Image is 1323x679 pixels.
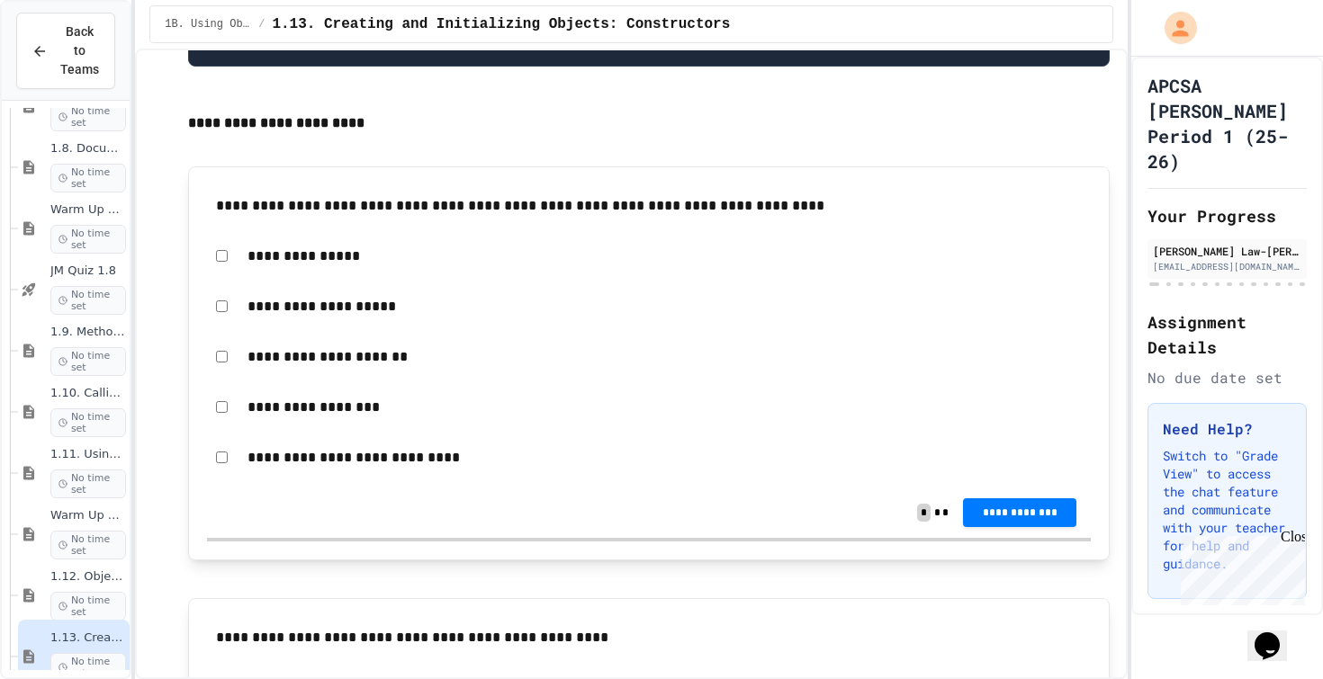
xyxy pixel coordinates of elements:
span: 1B. Using Objects [165,17,251,31]
h2: Assignment Details [1147,309,1307,360]
span: No time set [50,469,126,498]
span: No time set [50,286,126,315]
span: 1.9. Method Signatures [50,325,126,340]
div: My Account [1146,7,1201,49]
div: [EMAIL_ADDRESS][DOMAIN_NAME] [1153,260,1301,273]
div: No due date set [1147,367,1307,389]
div: Chat with us now!Close [7,7,124,114]
span: No time set [50,347,126,376]
div: [PERSON_NAME] Law-[PERSON_NAME] [1153,243,1301,259]
span: No time set [50,531,126,559]
h2: Your Progress [1147,203,1307,228]
span: JM Quiz 1.8 [50,264,126,279]
span: 1.13. Creating and Initializing Objects: Constructors [50,630,126,646]
span: No time set [50,592,126,621]
button: Back to Teams [16,13,115,89]
span: Warm Up 1.10-1.11 [50,508,126,523]
span: No time set [50,225,126,254]
h3: Need Help? [1163,418,1291,440]
iframe: chat widget [1247,607,1305,661]
span: Warm Up 1.7-1.8 [50,202,126,218]
span: 1.11. Using the Math Class [50,447,126,462]
p: Switch to "Grade View" to access the chat feature and communicate with your teacher for help and ... [1163,447,1291,573]
span: Back to Teams [58,22,100,79]
span: 1.13. Creating and Initializing Objects: Constructors [272,13,730,35]
iframe: chat widget [1174,529,1305,605]
span: No time set [50,103,126,131]
span: No time set [50,164,126,192]
span: 1.8. Documentation with Comments and Preconditions [50,141,126,156]
span: 1.12. Objects - Instances of Classes [50,569,126,585]
h1: APCSA [PERSON_NAME] Period 1 (25-26) [1147,73,1307,174]
span: 1.10. Calling Class Methods [50,386,126,401]
span: No time set [50,408,126,437]
span: / [258,17,265,31]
